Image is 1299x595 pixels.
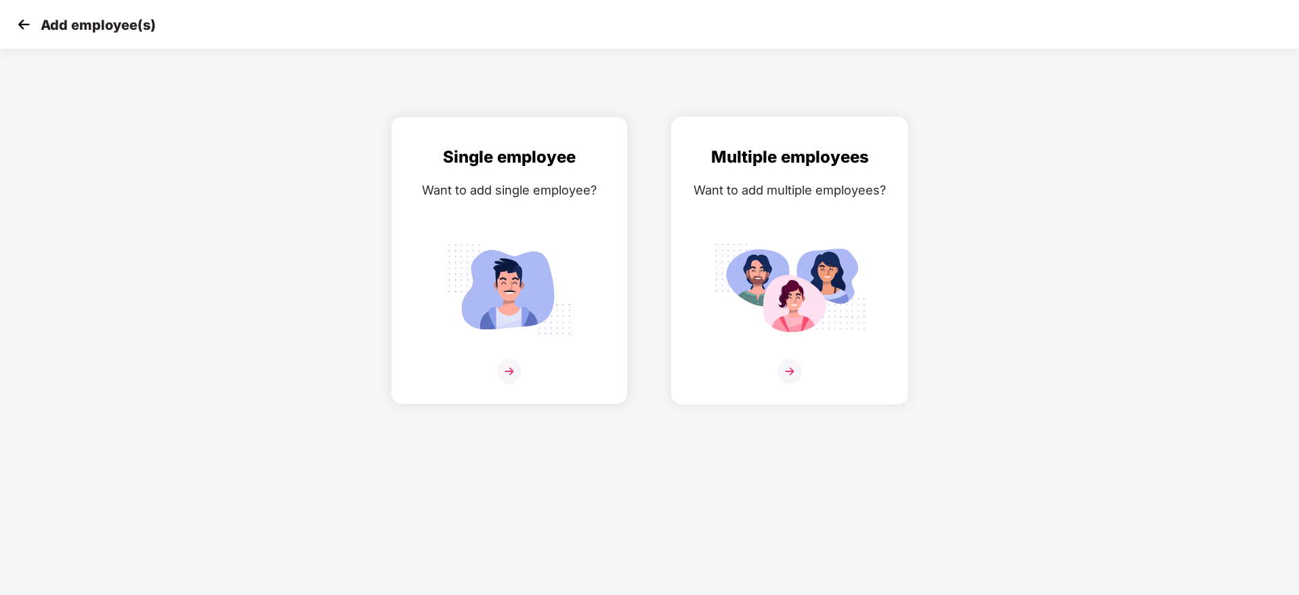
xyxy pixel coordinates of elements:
[14,14,34,35] img: svg+xml;base64,PHN2ZyB4bWxucz0iaHR0cDovL3d3dy53My5vcmcvMjAwMC9zdmciIHdpZHRoPSIzMCIgaGVpZ2h0PSIzMC...
[405,180,614,200] div: Want to add single employee?
[497,359,521,384] img: svg+xml;base64,PHN2ZyB4bWxucz0iaHR0cDovL3d3dy53My5vcmcvMjAwMC9zdmciIHdpZHRoPSIzNiIgaGVpZ2h0PSIzNi...
[405,144,614,170] div: Single employee
[685,180,894,200] div: Want to add multiple employees?
[41,17,156,33] p: Add employee(s)
[778,359,802,384] img: svg+xml;base64,PHN2ZyB4bWxucz0iaHR0cDovL3d3dy53My5vcmcvMjAwMC9zdmciIHdpZHRoPSIzNiIgaGVpZ2h0PSIzNi...
[685,144,894,170] div: Multiple employees
[714,237,866,342] img: svg+xml;base64,PHN2ZyB4bWxucz0iaHR0cDovL3d3dy53My5vcmcvMjAwMC9zdmciIGlkPSJNdWx0aXBsZV9lbXBsb3llZS...
[433,237,585,342] img: svg+xml;base64,PHN2ZyB4bWxucz0iaHR0cDovL3d3dy53My5vcmcvMjAwMC9zdmciIGlkPSJTaW5nbGVfZW1wbG95ZWUiIH...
